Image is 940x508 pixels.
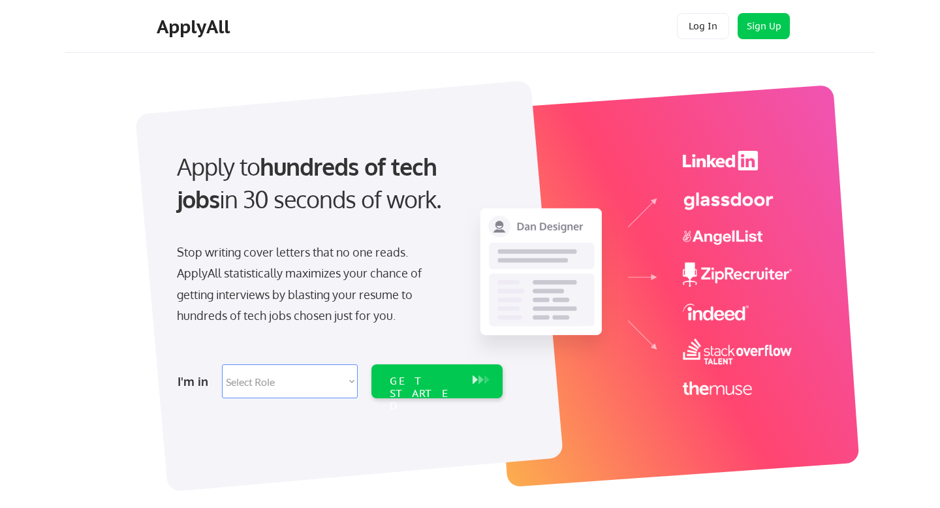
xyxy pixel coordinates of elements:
div: GET STARTED [390,375,460,413]
button: Log In [677,13,729,39]
strong: hundreds of tech jobs [177,151,443,214]
div: ApplyAll [157,16,234,38]
div: Stop writing cover letters that no one reads. ApplyAll statistically maximizes your chance of get... [177,242,445,326]
div: Apply to in 30 seconds of work. [177,150,497,216]
div: I'm in [178,371,214,392]
button: Sign Up [738,13,790,39]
